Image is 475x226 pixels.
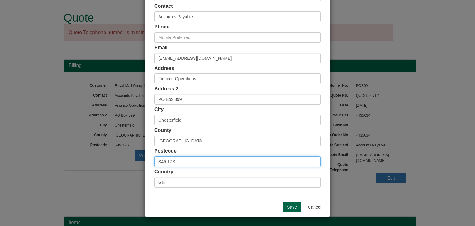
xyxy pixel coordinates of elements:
[154,127,171,134] label: County
[154,148,177,155] label: Postcode
[154,3,173,10] label: Contact
[154,85,178,93] label: Address 2
[283,202,301,212] input: Save
[304,202,325,212] button: Cancel
[154,24,169,31] label: Phone
[154,44,168,51] label: Email
[154,106,164,113] label: City
[154,32,321,43] input: Mobile Preferred
[154,168,173,176] label: Country
[154,65,174,72] label: Address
